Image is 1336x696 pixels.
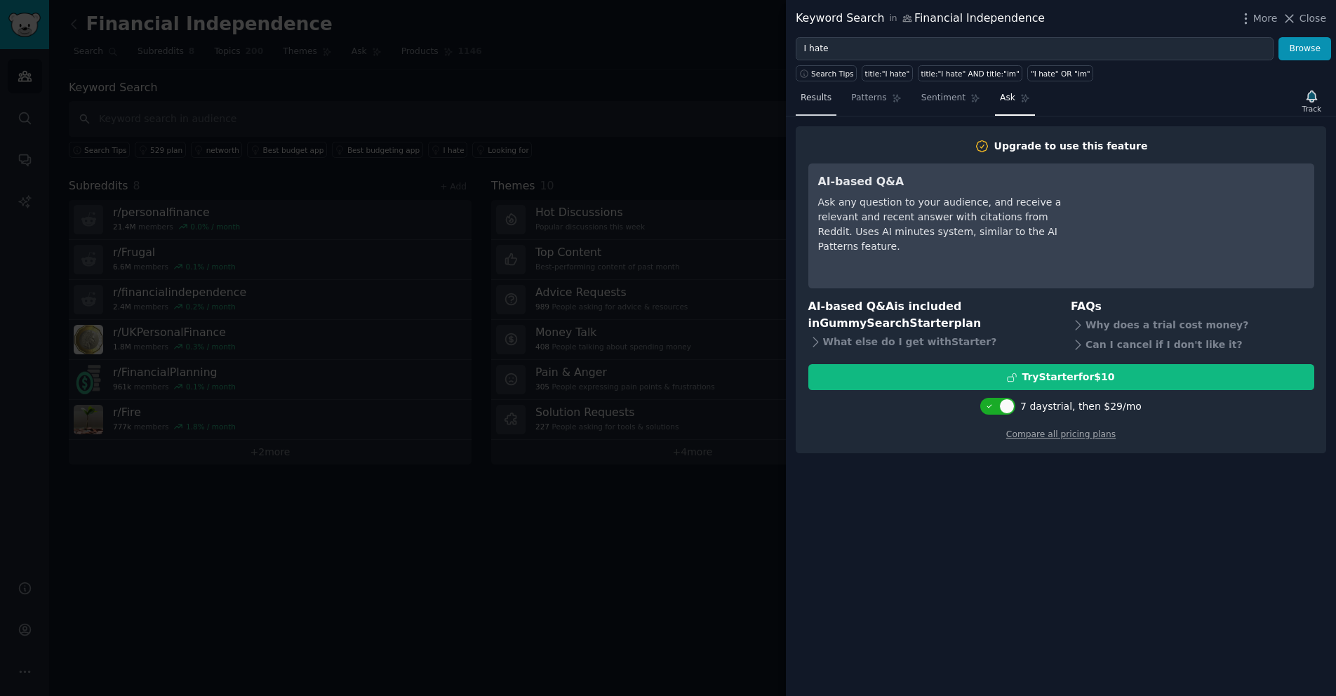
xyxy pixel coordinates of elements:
a: Ask [995,87,1035,116]
a: title:"I hate" AND title:"im" [918,65,1023,81]
div: Upgrade to use this feature [994,139,1148,154]
div: title:"I hate" [865,69,910,79]
span: GummySearch Starter [820,316,954,330]
button: TryStarterfor$10 [808,364,1314,390]
button: Search Tips [796,65,857,81]
span: Close [1300,11,1326,26]
span: More [1253,11,1278,26]
div: 7 days trial, then $ 29 /mo [1020,399,1142,414]
div: Keyword Search Financial Independence [796,10,1045,27]
h3: AI-based Q&A is included in plan [808,298,1052,333]
input: Try a keyword related to your business [796,37,1274,61]
button: More [1238,11,1278,26]
button: Close [1282,11,1326,26]
div: title:"I hate" AND title:"im" [921,69,1020,79]
a: Results [796,87,836,116]
div: What else do I get with Starter ? [808,333,1052,352]
div: "I hate" OR "im" [1031,69,1090,79]
span: Results [801,92,831,105]
button: Browse [1278,37,1331,61]
a: "I hate" OR "im" [1027,65,1093,81]
div: Can I cancel if I don't like it? [1071,335,1314,354]
a: Sentiment [916,87,985,116]
span: Patterns [851,92,886,105]
h3: AI-based Q&A [818,173,1074,191]
a: title:"I hate" [862,65,913,81]
span: Ask [1000,92,1015,105]
span: Sentiment [921,92,966,105]
div: Track [1302,104,1321,114]
div: Try Starter for $10 [1022,370,1114,384]
button: Track [1297,86,1326,116]
span: Search Tips [811,69,854,79]
h3: FAQs [1071,298,1314,316]
div: Ask any question to your audience, and receive a relevant and recent answer with citations from R... [818,195,1074,254]
a: Patterns [846,87,906,116]
span: in [889,13,897,25]
div: Why does a trial cost money? [1071,315,1314,335]
a: Compare all pricing plans [1006,429,1116,439]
